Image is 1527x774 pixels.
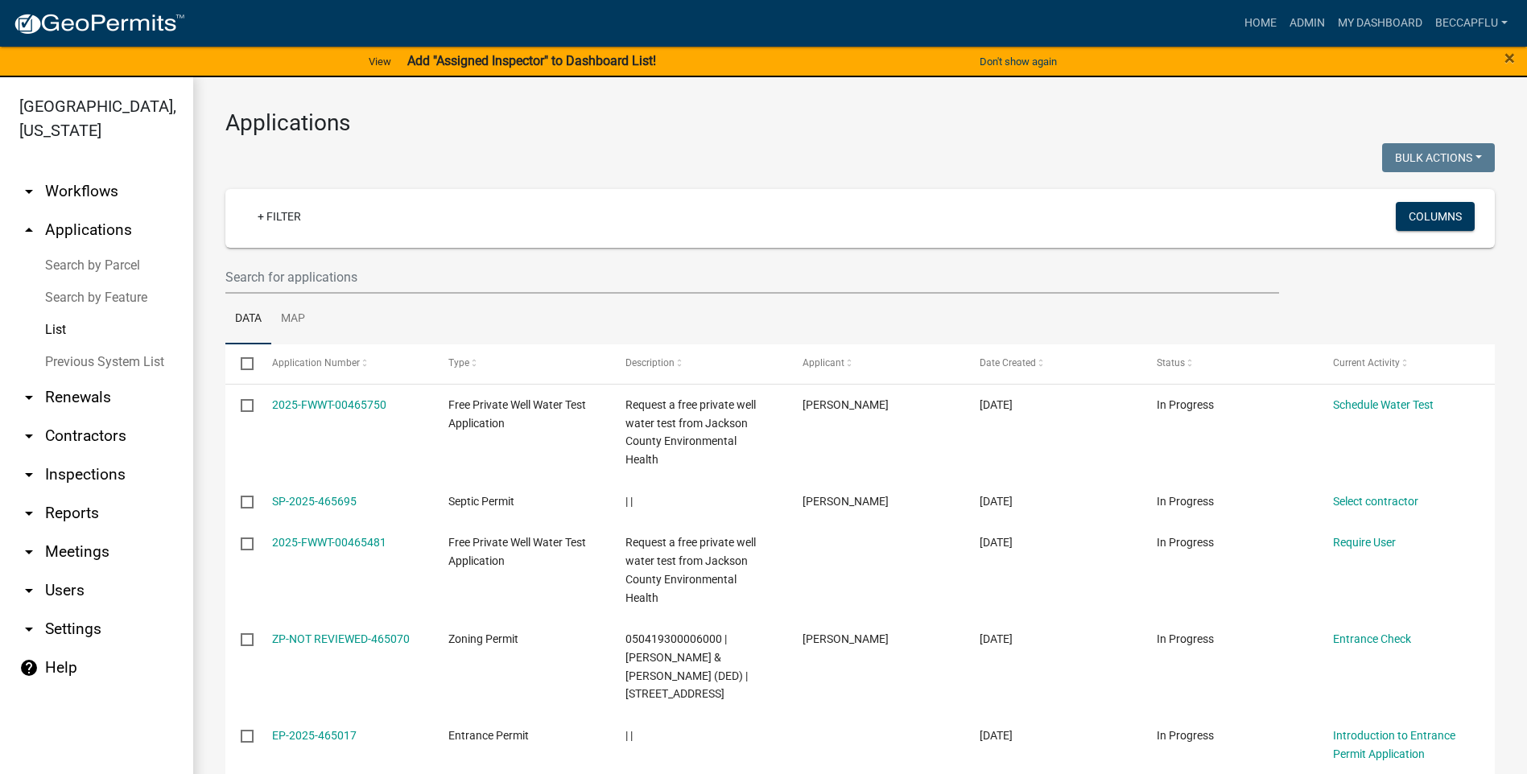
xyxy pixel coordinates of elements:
[964,344,1141,383] datatable-header-cell: Date Created
[980,357,1036,368] span: Date Created
[1157,632,1214,645] span: In Progress
[272,536,386,549] a: 2025-FWWT-00465481
[1333,357,1400,368] span: Current Activity
[1318,344,1495,383] datatable-header-cell: Current Activity
[225,261,1279,294] input: Search for applications
[1504,47,1515,69] span: ×
[19,182,39,201] i: arrow_drop_down
[1157,398,1214,411] span: In Progress
[1157,729,1214,742] span: In Progress
[272,729,357,742] a: EP-2025-465017
[272,495,357,508] a: SP-2025-465695
[272,398,386,411] a: 2025-FWWT-00465750
[19,504,39,523] i: arrow_drop_down
[980,495,1013,508] span: 08/18/2025
[1331,8,1429,39] a: My Dashboard
[19,658,39,677] i: help
[1429,8,1514,39] a: BeccaPflu
[225,344,256,383] datatable-header-cell: Select
[19,581,39,600] i: arrow_drop_down
[19,388,39,407] i: arrow_drop_down
[448,357,469,368] span: Type
[1382,143,1495,172] button: Bulk Actions
[225,294,271,345] a: Data
[433,344,610,383] datatable-header-cell: Type
[803,495,889,508] span: Tyler Halvorson
[448,495,514,508] span: Septic Permit
[225,109,1495,137] h3: Applications
[448,632,518,645] span: Zoning Permit
[980,632,1013,645] span: 08/18/2025
[407,53,656,68] strong: Add "Assigned Inspector" to Dashboard List!
[19,426,39,446] i: arrow_drop_down
[271,294,315,345] a: Map
[1333,729,1455,760] a: Introduction to Entrance Permit Application
[973,48,1063,75] button: Don't show again
[19,465,39,484] i: arrow_drop_down
[362,48,398,75] a: View
[19,620,39,639] i: arrow_drop_down
[448,536,586,567] span: Free Private Well Water Test Application
[1283,8,1331,39] a: Admin
[1333,536,1396,549] a: Require User
[980,398,1013,411] span: 08/18/2025
[803,398,889,411] span: Lisa
[1141,344,1318,383] datatable-header-cell: Status
[625,398,756,466] span: Request a free private well water test from Jackson County Environmental Health
[803,632,889,645] span: Tyler Halvorson
[245,202,314,231] a: + Filter
[19,220,39,240] i: arrow_drop_up
[980,536,1013,549] span: 08/18/2025
[625,536,756,603] span: Request a free private well water test from Jackson County Environmental Health
[1333,495,1418,508] a: Select contractor
[1504,48,1515,68] button: Close
[625,495,633,508] span: | |
[272,632,410,645] a: ZP-NOT REVIEWED-465070
[272,357,360,368] span: Application Number
[448,398,586,430] span: Free Private Well Water Test Application
[19,542,39,562] i: arrow_drop_down
[980,729,1013,742] span: 08/17/2025
[625,729,633,742] span: | |
[448,729,529,742] span: Entrance Permit
[610,344,787,383] datatable-header-cell: Description
[1333,398,1434,411] a: Schedule Water Test
[803,357,844,368] span: Applicant
[1157,495,1214,508] span: In Progress
[1396,202,1475,231] button: Columns
[256,344,433,383] datatable-header-cell: Application Number
[1157,536,1214,549] span: In Progress
[625,357,675,368] span: Description
[1157,357,1185,368] span: Status
[787,344,964,383] datatable-header-cell: Applicant
[625,632,748,700] span: 050419300006000 | Halvorson, Tyler Robert & Tiffany Roseann (DED) | 529 242ND ST
[1333,632,1411,645] a: Entrance Check
[1238,8,1283,39] a: Home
